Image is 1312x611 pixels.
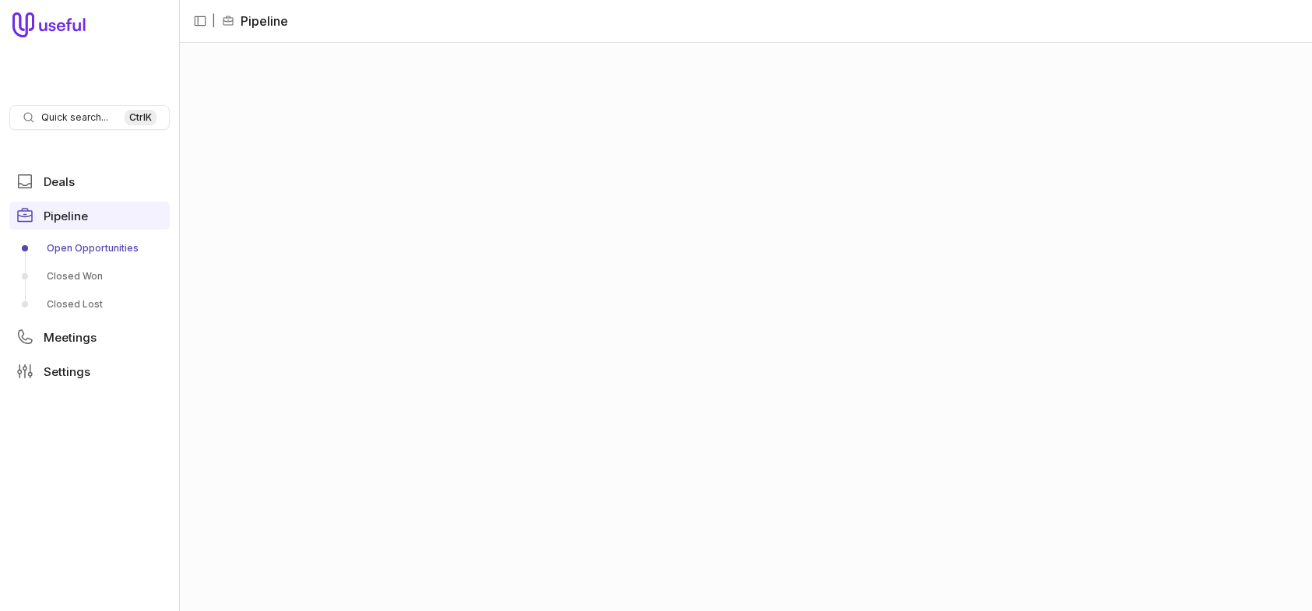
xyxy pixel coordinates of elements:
[44,332,97,343] span: Meetings
[9,292,170,317] a: Closed Lost
[9,323,170,351] a: Meetings
[125,110,157,125] kbd: Ctrl K
[9,264,170,289] a: Closed Won
[212,12,216,30] span: |
[44,210,88,222] span: Pipeline
[9,236,170,261] a: Open Opportunities
[9,357,170,385] a: Settings
[9,202,170,230] a: Pipeline
[44,176,75,188] span: Deals
[188,9,212,33] button: Collapse sidebar
[222,12,288,30] li: Pipeline
[9,236,170,317] div: Pipeline submenu
[9,167,170,195] a: Deals
[41,111,108,124] span: Quick search...
[44,366,90,377] span: Settings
